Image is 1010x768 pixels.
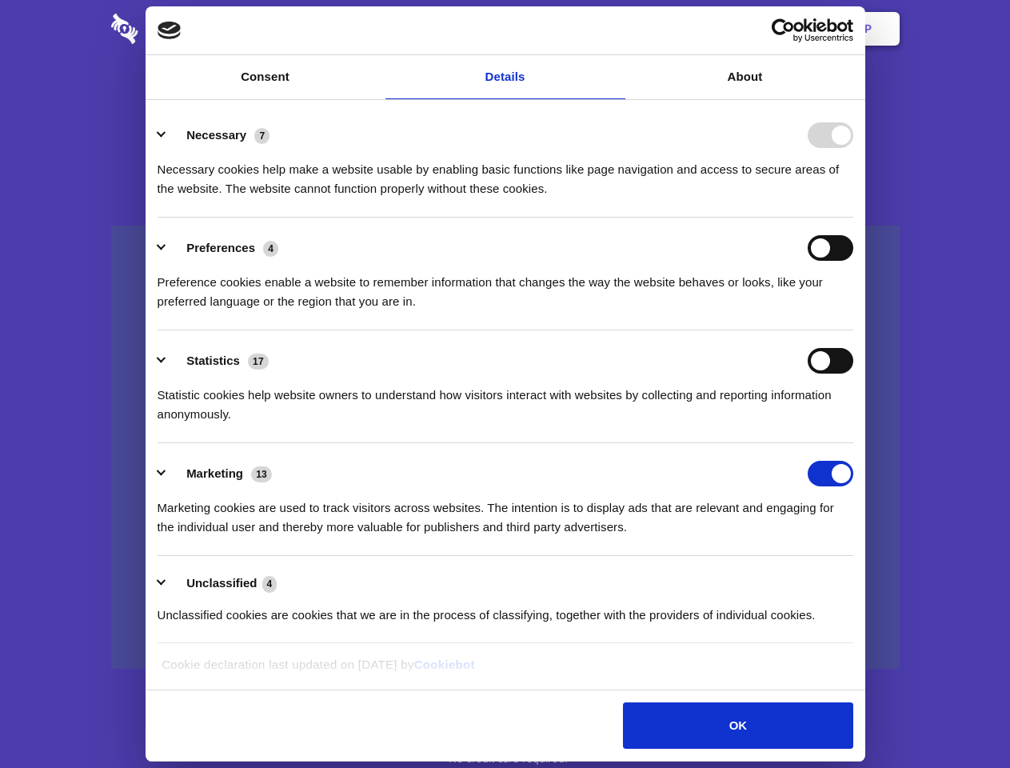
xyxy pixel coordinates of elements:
label: Preferences [186,241,255,254]
button: Necessary (7) [158,122,280,148]
h1: Eliminate Slack Data Loss. [111,72,900,130]
iframe: Drift Widget Chat Controller [930,688,991,749]
a: Login [725,4,795,54]
span: 7 [254,128,269,144]
a: Details [385,55,625,99]
h4: Auto-redaction of sensitive data, encrypted data sharing and self-destructing private chats. Shar... [111,146,900,198]
div: Cookie declaration last updated on [DATE] by [150,655,860,686]
button: OK [623,702,852,749]
span: 13 [251,466,272,482]
a: About [625,55,865,99]
a: Pricing [469,4,539,54]
a: Consent [146,55,385,99]
a: Cookiebot [414,658,475,671]
button: Unclassified (4) [158,574,287,594]
div: Marketing cookies are used to track visitors across websites. The intention is to display ads tha... [158,486,853,537]
div: Preference cookies enable a website to remember information that changes the way the website beha... [158,261,853,311]
img: logo [158,22,182,39]
a: Contact [649,4,722,54]
label: Statistics [186,354,240,367]
span: 4 [262,576,277,592]
span: 4 [263,241,278,257]
span: 17 [248,354,269,370]
img: logo-wordmark-white-trans-d4663122ce5f474addd5e946df7df03e33cb6a1c49d2221995e7729f52c070b2.svg [111,14,248,44]
div: Statistic cookies help website owners to understand how visitors interact with websites by collec... [158,374,853,424]
label: Marketing [186,466,243,480]
div: Necessary cookies help make a website usable by enabling basic functions like page navigation and... [158,148,853,198]
button: Marketing (13) [158,461,282,486]
a: Usercentrics Cookiebot - opens in a new window [713,18,853,42]
button: Preferences (4) [158,235,289,261]
div: Unclassified cookies are cookies that we are in the process of classifying, together with the pro... [158,594,853,625]
button: Statistics (17) [158,348,279,374]
a: Wistia video thumbnail [111,226,900,670]
label: Necessary [186,128,246,142]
